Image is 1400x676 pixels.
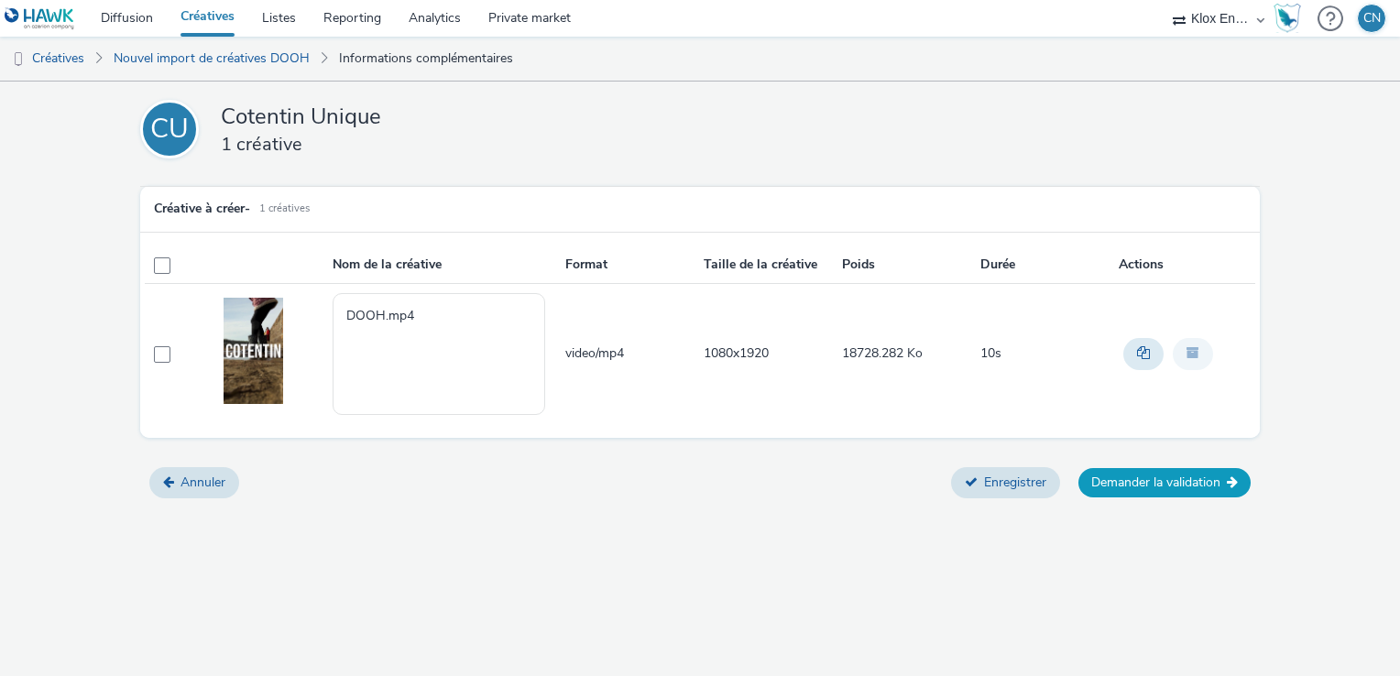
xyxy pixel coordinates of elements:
a: Nouvel import de créatives DOOH [104,37,319,81]
a: CU [140,100,206,158]
div: CU [150,104,189,155]
th: Poids [840,246,979,284]
span: 10s [980,344,1001,362]
th: Actions [1117,246,1255,284]
a: Hawk Academy [1274,4,1308,33]
th: Nom de la créative [331,246,563,284]
img: Preview [224,298,283,404]
th: Durée [979,246,1117,284]
th: Taille de la créative [702,246,840,284]
button: Annuler [149,467,239,498]
span: 18728.282 Ko [842,344,923,362]
a: Informations complémentaires [330,37,522,81]
img: dooh [9,50,27,69]
h3: 1 créative [221,132,1045,157]
img: undefined Logo [5,7,75,30]
button: Demander la validation [1078,468,1251,497]
img: Hawk Academy [1274,4,1301,33]
h5: Créative à créer - [154,201,250,218]
span: 1080x1920 [704,344,769,362]
small: 1 créatives [259,202,310,216]
div: CN [1363,5,1381,32]
div: Dupliquer [1119,333,1168,374]
th: Format [563,246,702,284]
span: video/mp4 [565,344,624,362]
div: Archiver [1168,333,1218,374]
textarea: DOOH.mp4 [333,293,545,414]
h2: Cotentin Unique [221,102,1045,131]
button: Enregistrer [951,467,1060,498]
